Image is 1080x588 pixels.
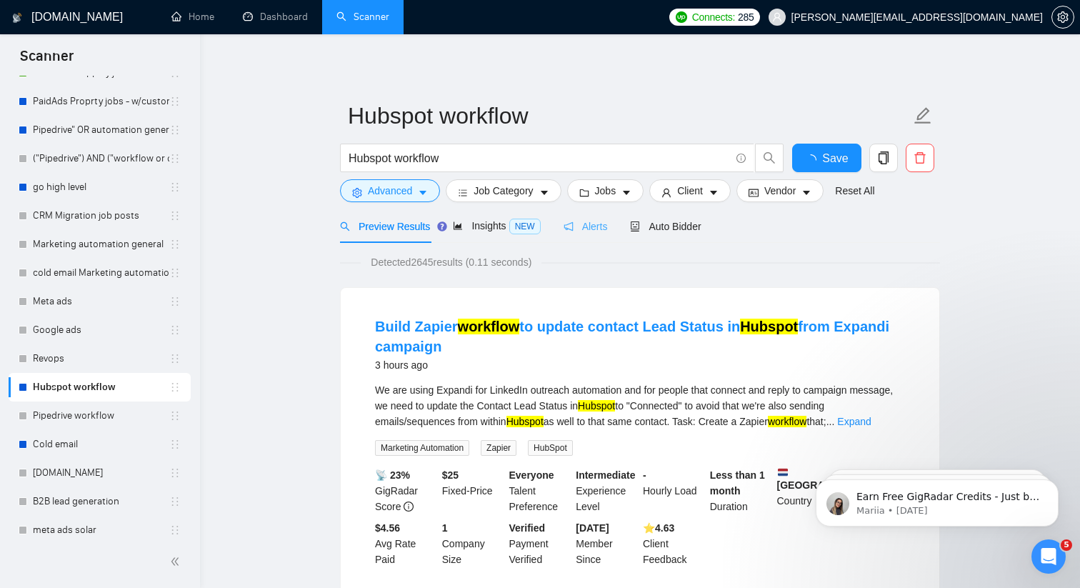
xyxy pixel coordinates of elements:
span: holder [169,239,181,250]
span: ... [826,416,835,427]
b: [DATE] [576,522,609,534]
mark: workflow [768,416,806,427]
a: Hubspot workflow [33,373,169,402]
div: Client Feedback [640,520,707,567]
span: holder [169,181,181,193]
button: copy [869,144,898,172]
button: Save [792,144,861,172]
span: holder [169,439,181,450]
span: Auto Bidder [630,221,701,232]
li: meta ads solar [9,516,191,544]
span: 5 [1061,539,1072,551]
span: setting [352,187,362,198]
a: Pipedrive" OR automation general [33,116,169,144]
a: Marketing automation general [33,230,169,259]
span: 285 [738,9,754,25]
span: Connects: [692,9,735,25]
div: Country [774,467,841,514]
span: user [661,187,671,198]
span: delete [906,151,934,164]
li: Revops [9,344,191,373]
div: 3 hours ago [375,357,905,374]
li: go high level [9,173,191,201]
span: caret-down [709,187,719,198]
a: Google ads [33,316,169,344]
b: $4.56 [375,522,400,534]
iframe: Intercom live chat [1031,539,1066,574]
span: caret-down [621,187,631,198]
img: 🇳🇱 [778,467,788,477]
a: Build Zapierworkflowto update contact Lead Status inHubspotfrom Expandi campaign [375,319,889,354]
span: holder [169,124,181,136]
a: go high level [33,173,169,201]
span: caret-down [801,187,811,198]
li: Marketing automation general [9,230,191,259]
b: 📡 23% [375,469,410,481]
li: Hubspot workflow [9,373,191,402]
a: dashboardDashboard [243,11,308,23]
button: userClientcaret-down [649,179,731,202]
li: B2B lead generation [9,487,191,516]
span: HubSpot [528,440,573,456]
span: holder [169,524,181,536]
div: Fixed-Price [439,467,506,514]
span: Insights [453,220,540,231]
li: Google ads [9,316,191,344]
span: folder [579,187,589,198]
a: cold email Marketing automation [33,259,169,287]
li: clay.com [9,459,191,487]
button: setting [1051,6,1074,29]
a: Expand [837,416,871,427]
a: B2B lead generation [33,487,169,516]
a: PaidAds Proprty jobs - w/custom questions [33,87,169,116]
span: idcard [749,187,759,198]
span: Vendor [764,183,796,199]
span: holder [169,153,181,164]
span: Jobs [595,183,616,199]
mark: Hubspot [506,416,544,427]
span: info-circle [736,154,746,163]
span: edit [914,106,932,125]
span: holder [169,382,181,393]
span: Advanced [368,183,412,199]
b: 1 [442,522,448,534]
span: user [772,12,782,22]
span: Client [677,183,703,199]
li: ("Pipedrive") AND ("workflow or optimize) [9,144,191,173]
span: double-left [170,554,184,569]
span: search [340,221,350,231]
span: info-circle [404,502,414,512]
span: Job Category [474,183,533,199]
a: [DOMAIN_NAME] [33,459,169,487]
span: loading [805,154,822,166]
mark: Hubspot [578,400,615,412]
div: Member Since [573,520,640,567]
b: Less than 1 month [710,469,765,497]
span: notification [564,221,574,231]
div: Avg Rate Paid [372,520,439,567]
button: delete [906,144,934,172]
span: Save [822,149,848,167]
span: holder [169,410,181,422]
span: setting [1052,11,1074,23]
span: Marketing Automation [375,440,469,456]
b: - [643,469,646,481]
a: Cold email [33,430,169,459]
span: holder [169,267,181,279]
div: GigRadar Score [372,467,439,514]
span: Detected 2645 results (0.11 seconds) [361,254,541,270]
button: settingAdvancedcaret-down [340,179,440,202]
span: holder [169,353,181,364]
b: [GEOGRAPHIC_DATA] [777,467,884,491]
li: Pipedrive" OR automation general [9,116,191,144]
a: homeHome [171,11,214,23]
span: holder [169,296,181,307]
a: meta ads solar [33,516,169,544]
li: Pipedrive workflow [9,402,191,430]
button: barsJob Categorycaret-down [446,179,561,202]
span: caret-down [539,187,549,198]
